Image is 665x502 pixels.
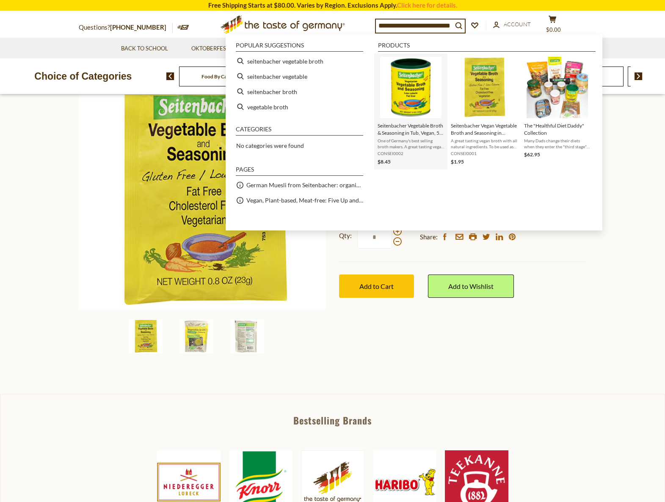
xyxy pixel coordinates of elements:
[79,62,326,310] img: Seitenbacher Vegan Vegetable Broth and Seasoning in Pouch, 0.8 oz
[524,151,540,158] span: $62.95
[236,42,363,52] li: Popular suggestions
[246,180,363,190] a: German Muesli from Seitenbacher: organic and natural food at its best.
[397,1,457,9] a: Click here for details.
[110,23,166,31] a: [PHONE_NUMBER]
[232,99,367,114] li: vegetable broth
[232,69,367,84] li: seitenbacher vegetable
[191,44,235,53] a: Oktoberfest
[232,84,367,99] li: seitenbacher broth
[201,73,242,80] a: Food By Category
[129,319,163,353] img: Seitenbacher Vegan Vegetable Broth and Seasoning in Pouch, 0.8 oz
[451,138,517,150] span: A great tasting vegan broth with all natural ingredients. To be used as base for bouillons, soups...
[493,20,531,29] a: Account
[378,57,444,166] a: Seitenbacher Vegetable Broth & Seasoning in Tub, Vegan, 5 oz.One of Germany's best selling broth ...
[236,126,363,136] li: Categories
[236,142,304,149] span: No categories were found
[226,34,602,230] div: Instant Search Results
[451,57,517,166] a: Seitenbacher Vegan Vegetable Broth and Seasoning in Pouch, 0.8 ozA great tasting vegan broth with...
[79,22,173,33] p: Questions?
[339,275,414,298] button: Add to Cart
[339,230,352,241] strong: Qty:
[524,57,590,166] a: The "Healthful Diet Daddy" CollectionMany Dads change their diets when they enter the "third stag...
[546,26,561,33] span: $0.00
[359,282,394,290] span: Add to Cart
[540,15,565,36] button: $0.00
[428,275,514,298] a: Add to Wishlist
[378,150,444,156] span: CONSEI0002
[524,138,590,150] span: Many Dads change their diets when they enter the "third stage" in life, or even the second. They ...
[236,166,363,176] li: Pages
[420,232,438,242] span: Share:
[378,122,444,136] span: Seitenbacher Vegetable Broth & Seasoning in Tub, Vegan, 5 oz.
[524,122,590,136] span: The "Healthful Diet Daddy" Collection
[521,53,594,169] li: The "Healthful Diet Daddy" Collection
[378,42,596,52] li: Products
[0,416,665,425] div: Bestselling Brands
[378,158,391,165] span: $8.45
[230,319,264,353] img: Seitenbacher Vegan Vegetable Broth and Seasoning in Pouch, 0.8 oz
[121,44,168,53] a: Back to School
[357,225,392,249] input: Qty:
[232,53,367,69] li: seitenbacher vegetable broth
[504,21,531,28] span: Account
[451,122,517,136] span: Seitenbacher Vegan Vegetable Broth and Seasoning in Pouch, 0.8 oz
[232,193,367,208] li: Vegan, Plant-based, Meat-free: Five Up and Coming Brands
[166,72,174,80] img: previous arrow
[179,319,213,353] img: Seitenbacher Vegan Vegetable Broth and Seasoning in Pouch, 0.8 oz
[635,72,643,80] img: next arrow
[451,158,464,165] span: $1.95
[232,178,367,193] li: German Muesli from Seitenbacher: organic and natural food at its best.
[374,53,447,169] li: Seitenbacher Vegetable Broth & Seasoning in Tub, Vegan, 5 oz.
[246,195,363,205] a: Vegan, Plant-based, Meat-free: Five Up and Coming Brands
[378,138,444,150] span: One of Germany's best selling broth makers. A great tasting vegan broth made with with all natura...
[451,150,517,156] span: CONSEI0001
[447,53,521,169] li: Seitenbacher Vegan Vegetable Broth and Seasoning in Pouch, 0.8 oz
